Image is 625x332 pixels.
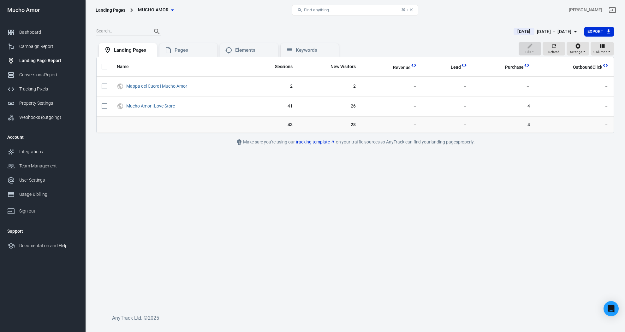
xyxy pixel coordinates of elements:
span: New Visitors [330,64,356,70]
span: 4 [477,103,530,109]
span: Name [117,64,137,70]
div: Dashboard [19,29,78,36]
a: Landing Page Report [2,54,83,68]
span: Total revenue calculated by AnyTrack. [393,64,411,71]
div: Make sure you're using our on your traffic sources so AnyTrack can find your landing pages properly. [213,138,497,146]
div: Elements [235,47,273,54]
span: 43 [250,121,293,128]
span: Lead [443,64,461,71]
span: 2 [303,83,355,90]
span: Purchase [497,64,524,71]
a: Mucho Amor | Love Store [126,103,175,108]
div: Integrations [19,149,78,155]
div: Pages [175,47,212,54]
svg: This column is calculated from AnyTrack real-time data [524,62,530,68]
span: Name [117,64,129,70]
input: Search... [96,27,147,36]
span: Columns [593,49,607,55]
div: Webhooks (outgoing) [19,114,78,121]
span: 26 [303,103,355,109]
div: Keywords [296,47,334,54]
span: 28 [303,121,355,128]
a: Tracking Pixels [2,82,83,96]
div: Usage & billing [19,191,78,198]
svg: This column is calculated from AnyTrack real-time data [411,62,417,68]
svg: This column is calculated from AnyTrack real-time data [602,62,609,68]
div: Account id: yzmGGMyF [569,7,602,13]
button: Search [149,24,164,39]
h6: AnyTrack Ltd. © 2025 [112,314,586,322]
a: User Settings [2,173,83,187]
div: Team Management [19,163,78,169]
li: Support [2,224,83,239]
a: Campaign Report [2,39,83,54]
a: Webhooks (outgoing) [2,110,83,125]
a: Dashboard [2,25,83,39]
a: Integrations [2,145,83,159]
span: － [540,83,609,90]
span: － [427,103,467,109]
div: Landing Pages [96,7,125,13]
span: － [427,121,467,128]
span: Purchase [505,64,524,71]
div: ⌘ + K [401,8,413,12]
span: Mucho Amor [138,6,169,14]
div: Conversions Report [19,72,78,78]
span: － [540,103,609,109]
span: － [366,121,417,128]
svg: UTM & Web Traffic [117,102,124,110]
div: Documentation and Help [19,242,78,249]
button: [DATE][DATE] － [DATE] [509,26,584,37]
span: － [477,83,530,90]
span: － [427,83,467,90]
a: Sign out [2,201,83,218]
span: Lead [451,64,461,71]
button: Find anything...⌘ + K [292,5,418,15]
a: Sign out [605,3,620,18]
span: － [540,121,609,128]
span: Sessions [275,64,293,70]
button: Mucho Amor [135,4,176,16]
svg: UTM & Web Traffic [117,83,124,90]
span: Refresh [548,49,560,55]
a: Mappa del Cuore | Mucho Amor [126,84,187,89]
span: 2 [250,83,293,90]
span: Settings [570,49,582,55]
div: Campaign Report [19,43,78,50]
span: Sessions [267,64,293,70]
span: OutboundClick [573,64,602,71]
span: Revenue [393,65,411,71]
span: OutboundClick [565,64,602,71]
a: Team Management [2,159,83,173]
div: scrollable content [97,57,614,133]
a: Property Settings [2,96,83,110]
a: Conversions Report [2,68,83,82]
li: Account [2,130,83,145]
span: － [366,103,417,109]
span: 41 [250,103,293,109]
div: [DATE] － [DATE] [537,28,572,36]
span: New Visitors [322,64,356,70]
button: Refresh [543,42,565,56]
div: Open Intercom Messenger [604,301,619,316]
div: Tracking Pixels [19,86,78,92]
div: Landing Page Report [19,57,78,64]
div: Sign out [19,208,78,214]
button: Export [584,27,614,37]
span: Total revenue calculated by AnyTrack. [385,64,411,71]
span: [DATE] [515,28,533,35]
span: Find anything... [304,8,332,12]
div: User Settings [19,177,78,183]
button: Columns [591,42,614,56]
a: Usage & billing [2,187,83,201]
span: － [366,83,417,90]
button: Settings [567,42,589,56]
span: 4 [477,121,530,128]
div: Landing Pages [114,47,152,54]
div: Mucho Amor [2,7,83,13]
svg: This column is calculated from AnyTrack real-time data [461,62,467,68]
a: tracking template [296,139,335,145]
div: Property Settings [19,100,78,107]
